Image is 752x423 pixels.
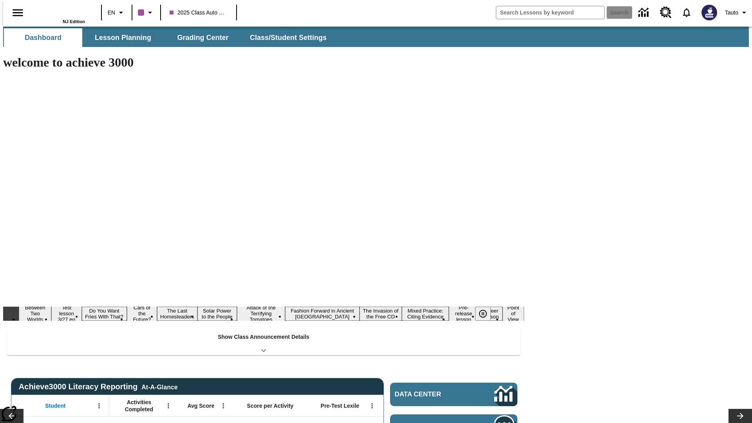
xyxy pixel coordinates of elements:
span: Data Center [395,390,468,398]
span: Score per Activity [247,402,294,409]
button: Slide 9 The Invasion of the Free CD [360,307,402,321]
p: Show Class Announcement Details [218,333,309,341]
div: Pause [475,307,499,321]
button: Open Menu [93,400,105,412]
img: Avatar [701,5,717,20]
a: Resource Center, Will open in new tab [655,2,676,23]
button: Slide 5 The Last Homesteaders [157,307,197,321]
input: search field [496,6,604,19]
button: Language: EN, Select a language [104,5,129,20]
a: Data Center [634,2,655,23]
div: SubNavbar [3,28,334,47]
button: Slide 4 Cars of the Future? [127,304,157,324]
a: Home [34,4,85,19]
button: Slide 2 Test lesson 3/27 en [51,304,81,324]
div: Show Class Announcement Details [7,328,520,355]
span: Tauto [725,9,738,17]
button: Slide 8 Fashion Forward in Ancient Rome [285,307,359,321]
span: Student [45,402,65,409]
span: Activities Completed [113,399,165,413]
button: Open side menu [6,1,29,24]
button: Slide 10 Mixed Practice: Citing Evidence [402,307,449,321]
div: Home [34,3,85,24]
button: Select a new avatar [697,2,722,23]
button: Slide 3 Do You Want Fries With That? [82,307,127,321]
button: Profile/Settings [722,5,752,20]
button: Grading Center [164,28,242,47]
button: Class color is purple. Change class color [135,5,158,20]
span: Avg Score [187,402,214,409]
span: 2025 Class Auto Grade 13 [170,9,228,17]
a: Data Center [390,383,517,406]
span: NJ Edition [63,19,85,24]
button: Slide 11 Pre-release lesson [449,304,478,324]
button: Slide 1 Between Two Worlds [19,304,51,324]
button: Open Menu [217,400,229,412]
button: Lesson Planning [84,28,162,47]
h1: welcome to achieve 3000 [3,55,524,70]
button: Slide 7 Attack of the Terrifying Tomatoes [237,304,286,324]
button: Open Menu [366,400,378,412]
button: Slide 13 Point of View [503,304,524,324]
button: Dashboard [4,28,82,47]
div: SubNavbar [3,27,749,47]
button: Slide 6 Solar Power to the People [197,307,237,321]
a: Notifications [676,2,697,23]
span: EN [108,9,115,17]
div: At-A-Glance [141,382,177,391]
button: Open Menu [163,400,174,412]
span: Pre-Test Lexile [321,402,360,409]
button: Class/Student Settings [244,28,333,47]
button: Pause [475,307,491,321]
button: Lesson carousel, Next [728,409,752,423]
span: Achieve3000 Literacy Reporting [19,382,178,391]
